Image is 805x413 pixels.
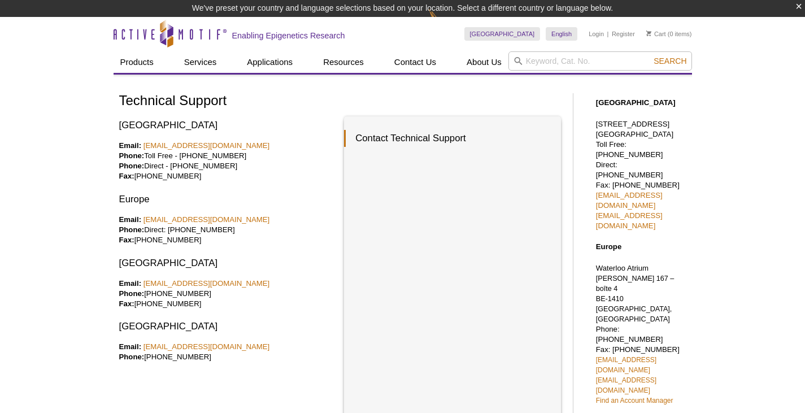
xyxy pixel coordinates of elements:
p: [STREET_ADDRESS] [GEOGRAPHIC_DATA] Toll Free: [PHONE_NUMBER] Direct: [PHONE_NUMBER] Fax: [PHONE_N... [596,119,686,231]
h3: Contact Technical Support [344,130,550,147]
p: Toll Free - [PHONE_NUMBER] Direct - [PHONE_NUMBER] [PHONE_NUMBER] [119,141,336,181]
strong: Email: [119,342,142,351]
strong: Fax: [119,172,134,180]
a: English [546,27,577,41]
strong: Email: [119,141,142,150]
a: Contact Us [388,51,443,73]
li: (0 items) [646,27,692,41]
strong: Fax: [119,299,134,308]
strong: Phone: [119,162,145,170]
p: Waterloo Atrium Phone: [PHONE_NUMBER] Fax: [PHONE_NUMBER] [596,263,686,406]
strong: Phone: [119,225,145,234]
a: [EMAIL_ADDRESS][DOMAIN_NAME] [143,141,270,150]
p: [PHONE_NUMBER] [119,342,336,362]
strong: Phone: [119,289,145,298]
a: Resources [316,51,371,73]
button: Search [650,56,690,66]
p: Direct: [PHONE_NUMBER] [PHONE_NUMBER] [119,215,336,245]
a: [EMAIL_ADDRESS][DOMAIN_NAME] [143,215,270,224]
input: Keyword, Cat. No. [508,51,692,71]
strong: Phone: [119,151,145,160]
a: [EMAIL_ADDRESS][DOMAIN_NAME] [596,191,663,210]
strong: Europe [596,242,621,251]
strong: Fax: [119,236,134,244]
a: About Us [460,51,508,73]
h3: [GEOGRAPHIC_DATA] [119,257,336,270]
a: Applications [240,51,299,73]
a: Products [114,51,160,73]
h1: Technical Support [119,93,562,110]
a: [GEOGRAPHIC_DATA] [464,27,541,41]
strong: [GEOGRAPHIC_DATA] [596,98,676,107]
img: Change Here [429,8,459,35]
a: [EMAIL_ADDRESS][DOMAIN_NAME] [143,279,270,288]
h2: Enabling Epigenetics Research [232,31,345,41]
a: [EMAIL_ADDRESS][DOMAIN_NAME] [596,376,656,394]
span: Search [654,56,686,66]
a: Login [589,30,604,38]
span: [PERSON_NAME] 167 – boîte 4 BE-1410 [GEOGRAPHIC_DATA], [GEOGRAPHIC_DATA] [596,275,675,323]
a: Services [177,51,224,73]
h3: [GEOGRAPHIC_DATA] [119,320,336,333]
a: [EMAIL_ADDRESS][DOMAIN_NAME] [596,356,656,374]
strong: Email: [119,279,142,288]
a: [EMAIL_ADDRESS][DOMAIN_NAME] [143,342,270,351]
a: Register [612,30,635,38]
h3: Europe [119,193,336,206]
a: [EMAIL_ADDRESS][DOMAIN_NAME] [596,211,663,230]
a: Find an Account Manager [596,397,673,405]
h3: [GEOGRAPHIC_DATA] [119,119,336,132]
img: Your Cart [646,31,651,36]
p: [PHONE_NUMBER] [PHONE_NUMBER] [119,279,336,309]
strong: Phone: [119,353,145,361]
a: Cart [646,30,666,38]
strong: Email: [119,215,142,224]
li: | [607,27,609,41]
